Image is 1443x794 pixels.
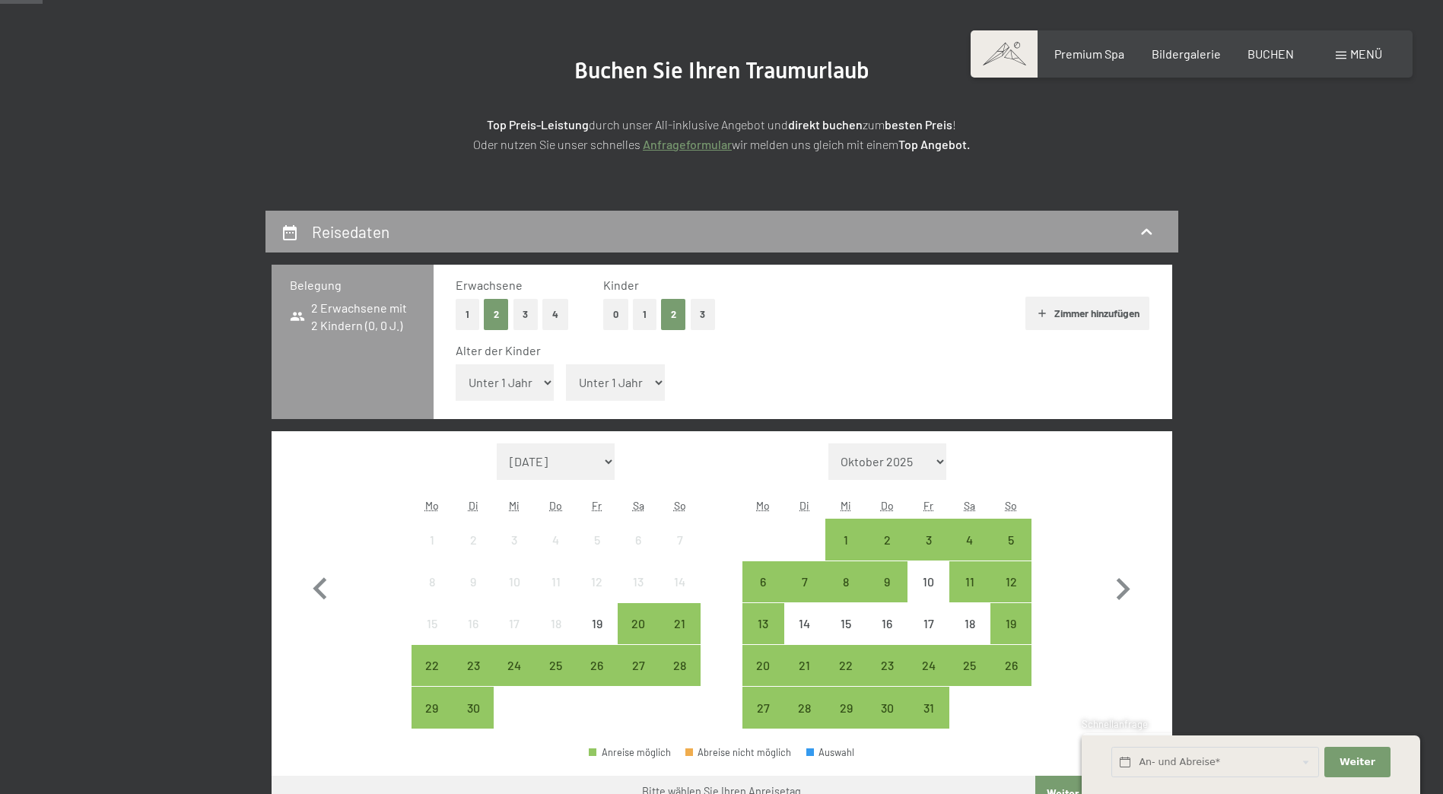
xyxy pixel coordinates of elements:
[298,443,342,729] button: Vorheriger Monat
[825,687,866,728] div: Anreise möglich
[495,576,533,614] div: 10
[825,645,866,686] div: Anreise möglich
[868,618,906,656] div: 16
[413,576,451,614] div: 8
[827,702,865,740] div: 29
[495,659,533,697] div: 24
[742,603,783,644] div: Mon Oct 13 2025
[549,499,562,512] abbr: Donnerstag
[806,748,855,757] div: Auswahl
[618,519,659,560] div: Sat Sep 06 2025
[949,603,990,644] div: Sat Oct 18 2025
[659,519,700,560] div: Anreise nicht möglich
[290,300,415,334] span: 2 Erwachsene mit 2 Kindern (0, 0 J.)
[907,519,949,560] div: Fri Oct 03 2025
[909,659,947,697] div: 24
[619,576,657,614] div: 13
[744,659,782,697] div: 20
[412,603,453,644] div: Mon Sep 15 2025
[660,534,698,572] div: 7
[454,576,492,614] div: 9
[578,576,616,614] div: 12
[990,603,1031,644] div: Anreise möglich
[536,603,577,644] div: Anreise nicht möglich
[312,222,389,241] h2: Reisedaten
[825,561,866,602] div: Wed Oct 08 2025
[1082,718,1148,730] span: Schnellanfrage
[868,659,906,697] div: 23
[784,603,825,644] div: Anreise nicht möglich
[825,603,866,644] div: Anreise nicht möglich
[907,687,949,728] div: Anreise möglich
[618,561,659,602] div: Sat Sep 13 2025
[453,519,494,560] div: Anreise nicht möglich
[618,645,659,686] div: Sat Sep 27 2025
[577,519,618,560] div: Anreise nicht möglich
[1248,46,1294,61] span: BUCHEN
[784,687,825,728] div: Tue Oct 28 2025
[742,561,783,602] div: Mon Oct 06 2025
[1324,747,1390,778] button: Weiter
[454,618,492,656] div: 16
[643,137,732,151] a: Anfrageformular
[951,576,989,614] div: 11
[784,561,825,602] div: Anreise möglich
[659,561,700,602] div: Anreise nicht möglich
[949,561,990,602] div: Sat Oct 11 2025
[659,645,700,686] div: Sun Sep 28 2025
[574,57,869,84] span: Buchen Sie Ihren Traumurlaub
[487,117,589,132] strong: Top Preis-Leistung
[1350,46,1382,61] span: Menü
[536,519,577,560] div: Anreise nicht möglich
[742,645,783,686] div: Mon Oct 20 2025
[619,659,657,697] div: 27
[990,561,1031,602] div: Anreise möglich
[825,645,866,686] div: Wed Oct 22 2025
[453,561,494,602] div: Tue Sep 09 2025
[412,561,453,602] div: Mon Sep 08 2025
[342,115,1102,154] p: durch unser All-inklusive Angebot und zum ! Oder nutzen Sie unser schnelles wir melden uns gleich...
[868,534,906,572] div: 2
[885,117,952,132] strong: besten Preis
[659,603,700,644] div: Sun Sep 21 2025
[494,519,535,560] div: Anreise nicht möglich
[578,534,616,572] div: 5
[536,561,577,602] div: Anreise nicht möglich
[453,687,494,728] div: Anreise möglich
[592,499,602,512] abbr: Freitag
[990,603,1031,644] div: Sun Oct 19 2025
[949,645,990,686] div: Sat Oct 25 2025
[784,645,825,686] div: Anreise möglich
[685,748,792,757] div: Abreise nicht möglich
[618,519,659,560] div: Anreise nicht möglich
[909,534,947,572] div: 3
[659,519,700,560] div: Sun Sep 07 2025
[495,534,533,572] div: 3
[825,687,866,728] div: Wed Oct 29 2025
[577,603,618,644] div: Fri Sep 19 2025
[589,748,671,757] div: Anreise möglich
[537,576,575,614] div: 11
[456,278,523,292] span: Erwachsene
[413,618,451,656] div: 15
[495,618,533,656] div: 17
[866,561,907,602] div: Anreise möglich
[990,519,1031,560] div: Sun Oct 05 2025
[951,534,989,572] div: 4
[1340,755,1375,769] span: Weiter
[577,519,618,560] div: Fri Sep 05 2025
[788,117,863,132] strong: direkt buchen
[949,561,990,602] div: Anreise möglich
[949,645,990,686] div: Anreise möglich
[866,519,907,560] div: Thu Oct 02 2025
[866,561,907,602] div: Thu Oct 09 2025
[413,702,451,740] div: 29
[1005,499,1017,512] abbr: Sonntag
[413,659,451,697] div: 22
[537,618,575,656] div: 18
[951,618,989,656] div: 18
[866,687,907,728] div: Anreise möglich
[825,519,866,560] div: Wed Oct 01 2025
[578,659,616,697] div: 26
[909,618,947,656] div: 17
